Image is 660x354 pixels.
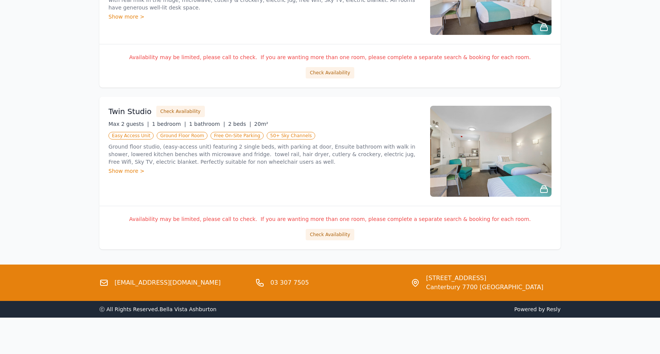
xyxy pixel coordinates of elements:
[156,106,205,117] button: Check Availability
[108,167,421,175] div: Show more >
[108,143,421,166] p: Ground floor studio, (easy-access unit) featuring 2 single beds, with parking at door, Ensuite ba...
[270,278,309,287] a: 03 307 7505
[189,121,225,127] span: 1 bathroom |
[108,53,552,61] p: Availability may be limited, please call to check. If you are wanting more than one room, please ...
[547,306,561,312] a: Resly
[108,121,149,127] span: Max 2 guests |
[267,132,315,139] span: 50+ Sky Channels
[211,132,264,139] span: Free On-Site Parking
[115,278,221,287] a: [EMAIL_ADDRESS][DOMAIN_NAME]
[157,132,207,139] span: Ground Floor Room
[108,215,552,223] p: Availability may be limited, please call to check. If you are wanting more than one room, please ...
[108,13,421,20] div: Show more >
[228,121,251,127] span: 2 beds |
[108,106,152,117] h3: Twin Studio
[152,121,186,127] span: 1 bedroom |
[108,132,154,139] span: Easy Access Unit
[306,67,354,78] button: Check Availability
[99,306,217,312] span: ⓒ All Rights Reserved. Bella Vista Ashburton
[426,283,543,292] span: Canterbury 7700 [GEOGRAPHIC_DATA]
[254,121,268,127] span: 20m²
[306,229,354,240] button: Check Availability
[426,274,543,283] span: [STREET_ADDRESS]
[333,305,561,313] span: Powered by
